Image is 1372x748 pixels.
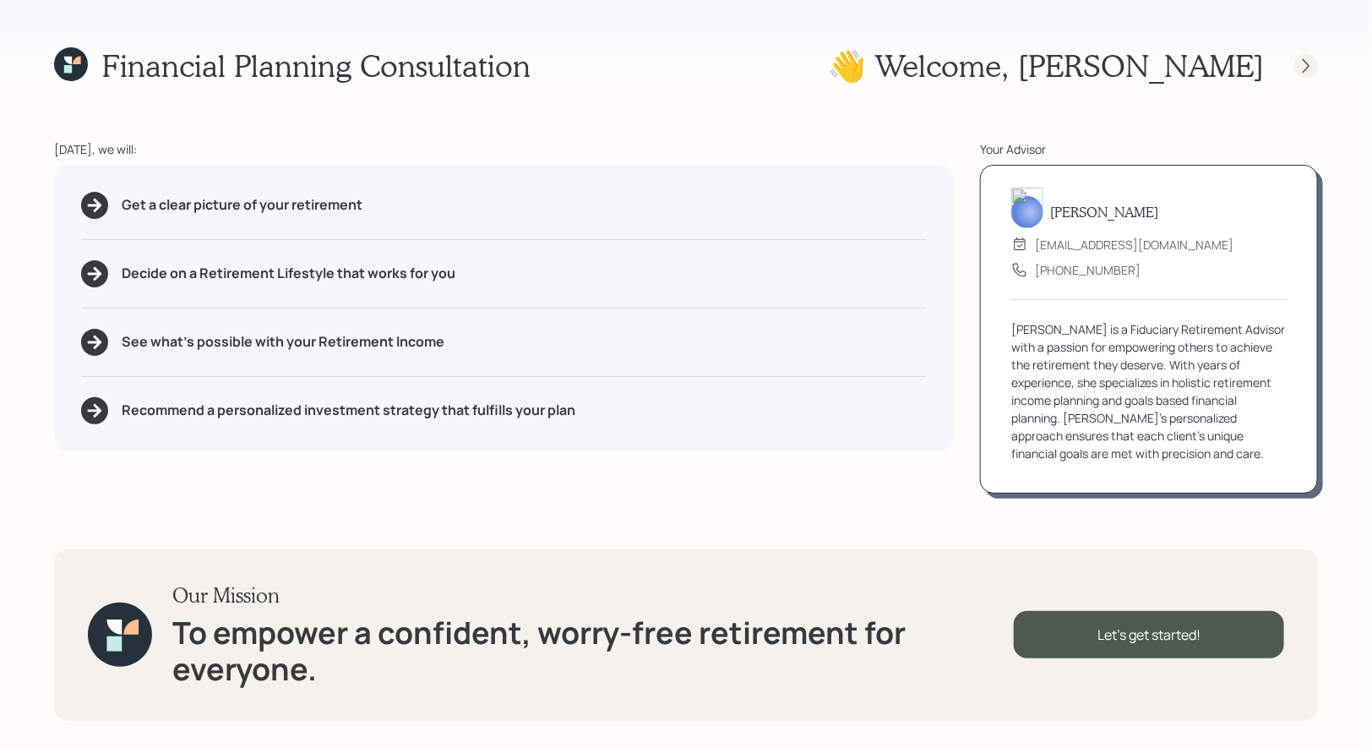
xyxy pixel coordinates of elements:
[1035,261,1141,279] div: [PHONE_NUMBER]
[172,614,1014,687] h1: To empower a confident, worry-free retirement for everyone.
[1011,188,1043,228] img: treva-nostdahl-headshot.png
[1014,611,1284,658] div: Let's get started!
[828,47,1264,84] h1: 👋 Welcome , [PERSON_NAME]
[122,197,362,213] h5: Get a clear picture of your retirement
[1050,204,1158,220] h5: [PERSON_NAME]
[1035,236,1233,254] div: [EMAIL_ADDRESS][DOMAIN_NAME]
[980,140,1318,158] div: Your Advisor
[172,583,1014,608] h3: Our Mission
[101,47,531,84] h1: Financial Planning Consultation
[1011,320,1287,462] div: [PERSON_NAME] is a Fiduciary Retirement Advisor with a passion for empowering others to achieve t...
[122,402,575,418] h5: Recommend a personalized investment strategy that fulfills your plan
[122,265,455,281] h5: Decide on a Retirement Lifestyle that works for you
[54,140,953,158] div: [DATE], we will:
[122,334,444,350] h5: See what's possible with your Retirement Income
